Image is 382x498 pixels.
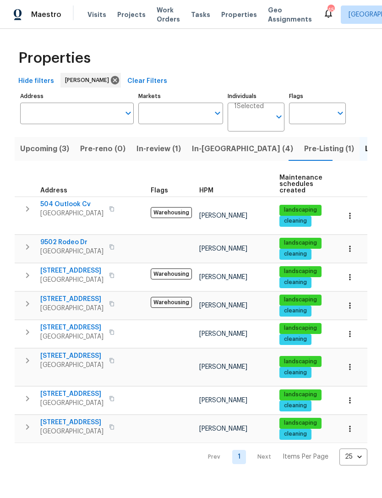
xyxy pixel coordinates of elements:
[40,275,104,285] span: [GEOGRAPHIC_DATA]
[40,266,104,275] span: [STREET_ADDRESS]
[122,107,135,120] button: Open
[280,217,311,225] span: cleaning
[124,73,171,90] button: Clear Filters
[280,369,311,377] span: cleaning
[280,402,311,410] span: cleaning
[151,187,168,194] span: Flags
[279,175,322,194] span: Maintenance schedules created
[151,207,192,218] span: Warehousing
[273,110,285,123] button: Open
[280,206,321,214] span: landscaping
[199,397,247,404] span: [PERSON_NAME]
[280,296,321,304] span: landscaping
[199,331,247,337] span: [PERSON_NAME]
[117,10,146,19] span: Projects
[40,361,104,370] span: [GEOGRAPHIC_DATA]
[31,10,61,19] span: Maestro
[40,389,104,399] span: [STREET_ADDRESS]
[199,246,247,252] span: [PERSON_NAME]
[65,76,113,85] span: [PERSON_NAME]
[289,93,346,99] label: Flags
[199,364,247,370] span: [PERSON_NAME]
[199,449,367,465] nav: Pagination Navigation
[40,295,104,304] span: [STREET_ADDRESS]
[18,76,54,87] span: Hide filters
[280,307,311,315] span: cleaning
[60,73,121,88] div: [PERSON_NAME]
[199,187,213,194] span: HPM
[199,302,247,309] span: [PERSON_NAME]
[40,418,104,427] span: [STREET_ADDRESS]
[280,324,321,332] span: landscaping
[138,93,224,99] label: Markets
[280,250,311,258] span: cleaning
[40,200,104,209] span: 504 Outlook Cv
[280,268,321,275] span: landscaping
[40,209,104,218] span: [GEOGRAPHIC_DATA]
[87,10,106,19] span: Visits
[280,419,321,427] span: landscaping
[304,142,354,155] span: Pre-Listing (1)
[192,142,293,155] span: In-[GEOGRAPHIC_DATA] (4)
[327,5,334,15] div: 45
[199,426,247,432] span: [PERSON_NAME]
[283,452,328,461] p: Items Per Page
[40,304,104,313] span: [GEOGRAPHIC_DATA]
[15,73,58,90] button: Hide filters
[211,107,224,120] button: Open
[40,323,104,332] span: [STREET_ADDRESS]
[280,430,311,438] span: cleaning
[40,399,104,408] span: [GEOGRAPHIC_DATA]
[280,335,311,343] span: cleaning
[339,445,367,469] div: 25
[199,274,247,280] span: [PERSON_NAME]
[40,332,104,341] span: [GEOGRAPHIC_DATA]
[228,93,284,99] label: Individuals
[20,93,134,99] label: Address
[40,238,104,247] span: 9502 Rodeo Dr
[280,239,321,247] span: landscaping
[280,358,321,366] span: landscaping
[232,450,246,464] a: Goto page 1
[40,187,67,194] span: Address
[40,247,104,256] span: [GEOGRAPHIC_DATA]
[151,268,192,279] span: Warehousing
[40,427,104,436] span: [GEOGRAPHIC_DATA]
[18,54,91,63] span: Properties
[334,107,347,120] button: Open
[127,76,167,87] span: Clear Filters
[191,11,210,18] span: Tasks
[20,142,69,155] span: Upcoming (3)
[80,142,126,155] span: Pre-reno (0)
[234,103,264,110] span: 1 Selected
[40,351,104,361] span: [STREET_ADDRESS]
[280,391,321,399] span: landscaping
[221,10,257,19] span: Properties
[280,279,311,286] span: cleaning
[157,5,180,24] span: Work Orders
[136,142,181,155] span: In-review (1)
[268,5,312,24] span: Geo Assignments
[151,297,192,308] span: Warehousing
[199,213,247,219] span: [PERSON_NAME]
